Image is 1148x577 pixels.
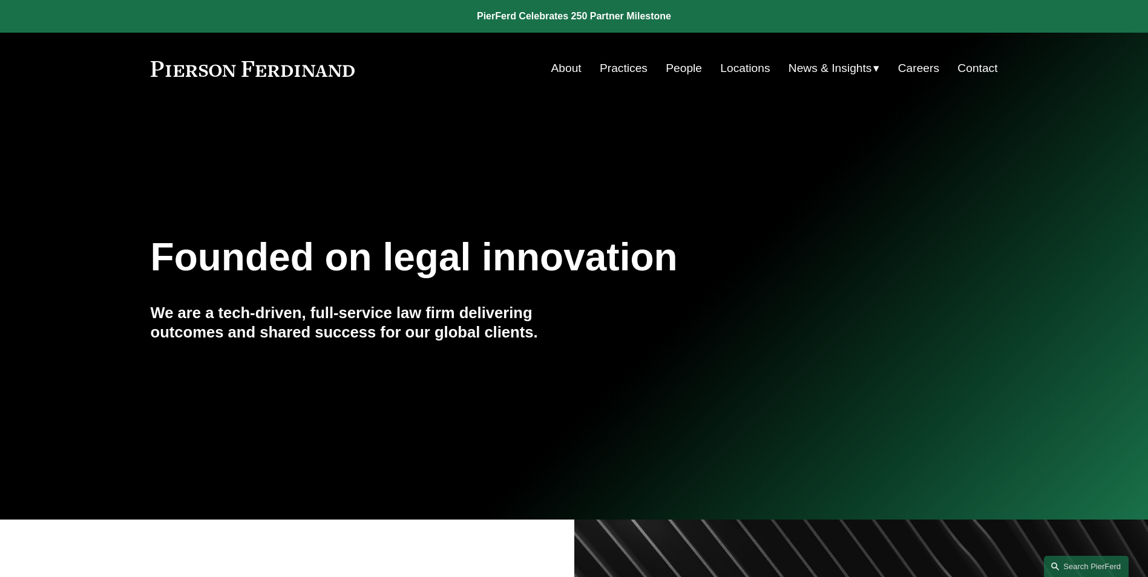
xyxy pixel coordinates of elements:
a: About [551,57,582,80]
a: Search this site [1044,556,1129,577]
h4: We are a tech-driven, full-service law firm delivering outcomes and shared success for our global... [151,303,574,342]
a: Contact [957,57,997,80]
h1: Founded on legal innovation [151,235,857,279]
a: People [666,57,702,80]
span: News & Insights [789,58,872,79]
a: Practices [600,57,648,80]
a: folder dropdown [789,57,880,80]
a: Locations [720,57,770,80]
a: Careers [898,57,939,80]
